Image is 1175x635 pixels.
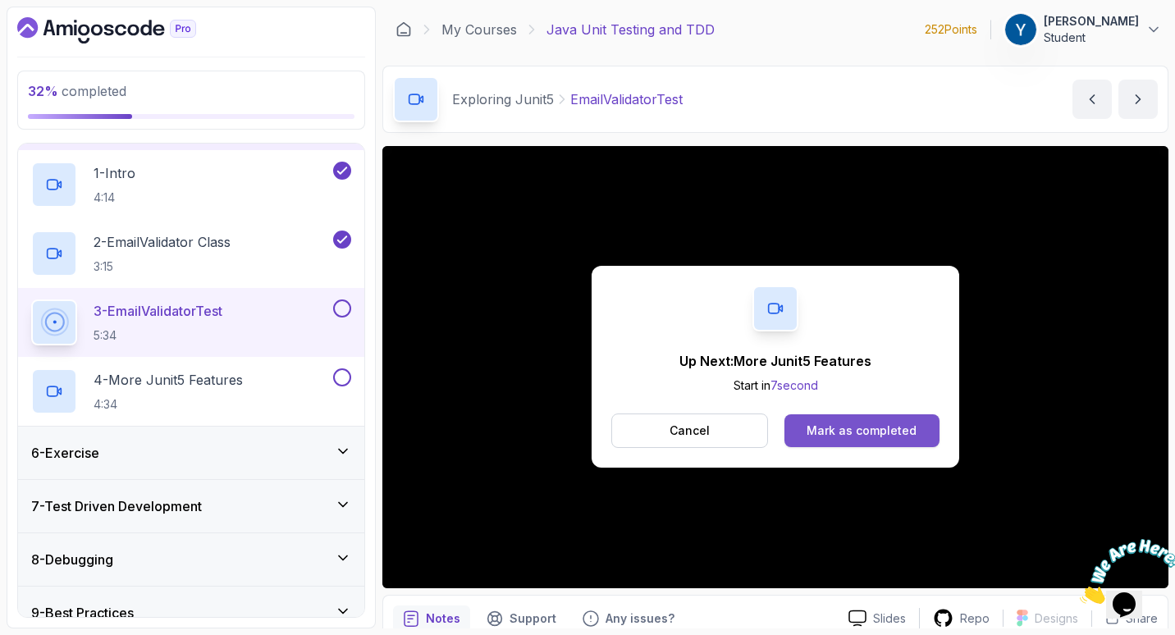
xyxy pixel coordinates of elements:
[94,190,135,206] p: 4:14
[94,163,135,183] p: 1 - Intro
[784,414,940,447] button: Mark as completed
[31,496,202,516] h3: 7 - Test Driven Development
[18,533,364,586] button: 8-Debugging
[28,83,126,99] span: completed
[1091,610,1158,627] button: Share
[1072,80,1112,119] button: previous content
[31,162,351,208] button: 1-Intro4:14
[477,605,566,632] button: Support button
[925,21,977,38] p: 252 Points
[7,7,13,21] span: 1
[835,610,919,627] a: Slides
[573,605,684,632] button: Feedback button
[920,608,1003,628] a: Repo
[1073,532,1175,610] iframe: chat widget
[94,396,243,413] p: 4:34
[807,423,917,439] div: Mark as completed
[1044,13,1139,30] p: [PERSON_NAME]
[94,301,222,321] p: 3 - EmailValidatorTest
[94,232,231,252] p: 2 - EmailValidator Class
[94,370,243,390] p: 4 - More Junit5 Features
[510,610,556,627] p: Support
[31,231,351,276] button: 2-EmailValidator Class3:15
[94,258,231,275] p: 3:15
[1118,80,1158,119] button: next content
[1044,30,1139,46] p: Student
[611,413,768,448] button: Cancel
[31,443,99,463] h3: 6 - Exercise
[28,83,58,99] span: 32 %
[31,299,351,345] button: 3-EmailValidatorTest5:34
[606,610,674,627] p: Any issues?
[546,20,715,39] p: Java Unit Testing and TDD
[873,610,906,627] p: Slides
[395,21,412,38] a: Dashboard
[18,480,364,532] button: 7-Test Driven Development
[393,605,470,632] button: notes button
[94,327,222,344] p: 5:34
[7,7,108,71] img: Chat attention grabber
[670,423,710,439] p: Cancel
[1005,14,1036,45] img: user profile image
[1035,610,1078,627] p: Designs
[18,427,364,479] button: 6-Exercise
[960,610,990,627] p: Repo
[31,368,351,414] button: 4-More Junit5 Features4:34
[570,89,683,109] p: EmailValidatorTest
[452,89,554,109] p: Exploring Junit5
[31,550,113,569] h3: 8 - Debugging
[382,146,1168,588] iframe: 3 - EmailValidator Test
[426,610,460,627] p: Notes
[31,603,134,623] h3: 9 - Best Practices
[441,20,517,39] a: My Courses
[679,351,871,371] p: Up Next: More Junit5 Features
[17,17,234,43] a: Dashboard
[1004,13,1162,46] button: user profile image[PERSON_NAME]Student
[770,378,818,392] span: 7 second
[679,377,871,394] p: Start in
